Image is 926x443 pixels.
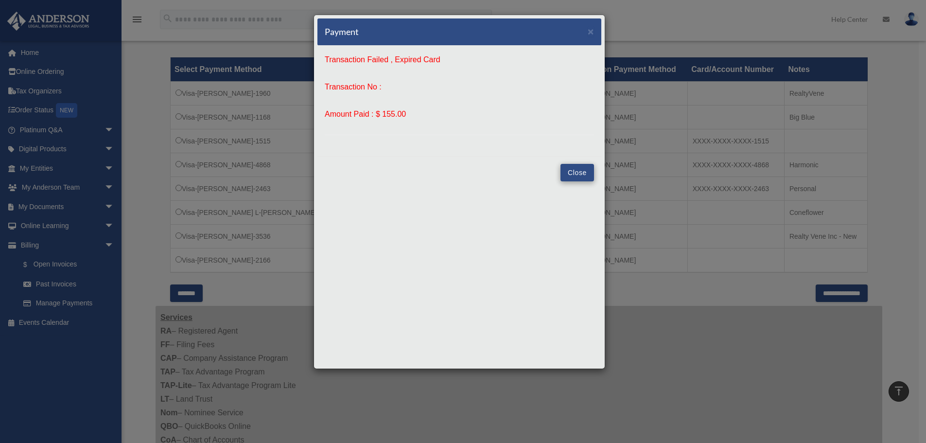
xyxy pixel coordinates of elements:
p: Transaction Failed , Expired Card [325,53,594,67]
p: Transaction No : [325,80,594,94]
button: Close [588,26,594,36]
p: Amount Paid : $ 155.00 [325,107,594,121]
span: × [588,26,594,37]
h5: Payment [325,26,359,38]
button: Close [560,164,594,181]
